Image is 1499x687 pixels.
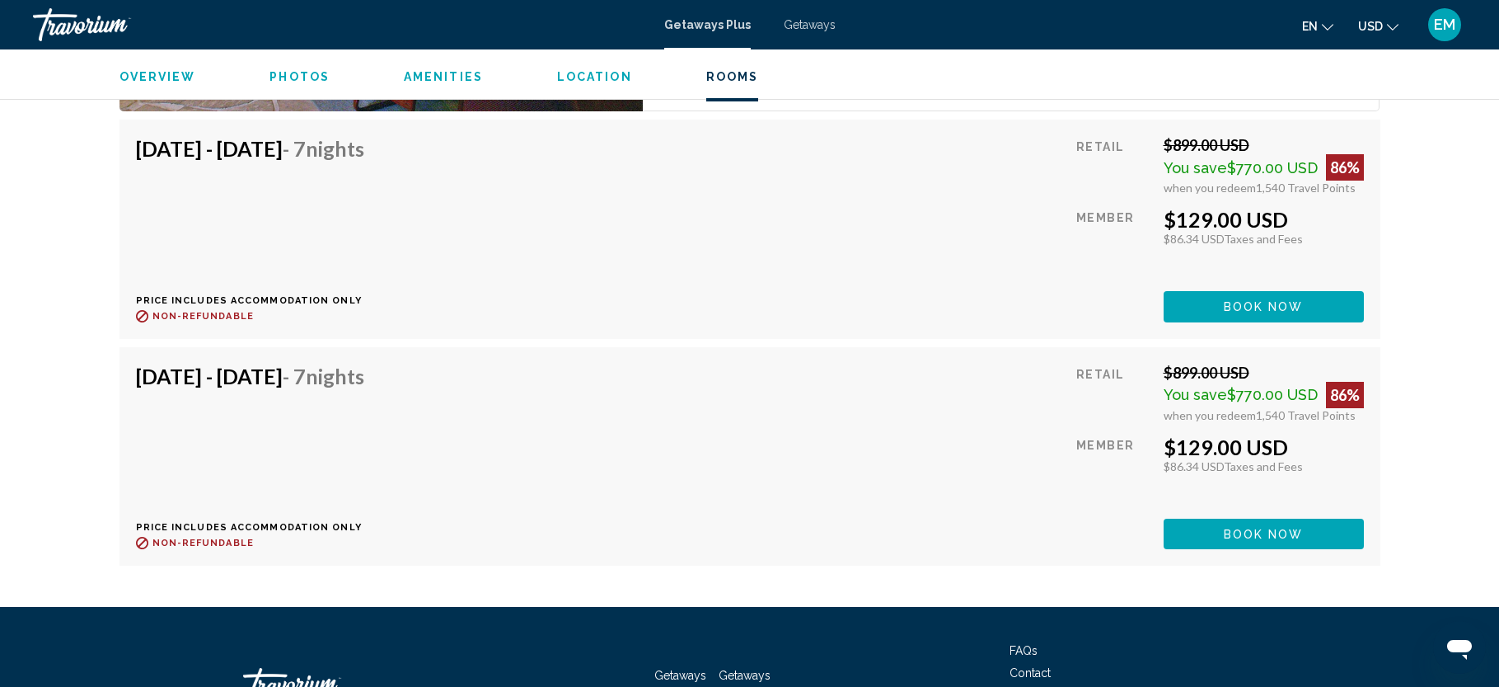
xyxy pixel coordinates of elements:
span: Book now [1224,301,1304,314]
span: when you redeem [1164,181,1256,195]
span: You save [1164,386,1227,403]
span: - 7 [283,136,364,161]
span: Photos [269,70,330,83]
span: Overview [119,70,196,83]
span: Amenities [404,70,483,83]
button: Book now [1164,519,1364,549]
button: Overview [119,69,196,84]
span: Taxes and Fees [1224,459,1303,473]
h4: [DATE] - [DATE] [136,136,364,161]
div: $899.00 USD [1164,364,1364,382]
span: Non-refundable [152,311,254,322]
span: 1,540 Travel Points [1256,408,1356,422]
a: Getaways [784,18,836,31]
div: 86% [1326,382,1364,408]
a: Travorium [33,8,648,41]
span: - 7 [283,364,364,388]
div: Member [1076,207,1150,279]
div: 86% [1326,154,1364,181]
div: $129.00 USD [1164,435,1364,459]
div: Retail [1076,136,1150,195]
a: Getaways [654,669,706,682]
span: Nights [306,364,364,388]
button: Location [557,69,632,84]
span: Taxes and Fees [1224,232,1303,246]
span: $770.00 USD [1227,386,1318,403]
div: $129.00 USD [1164,207,1364,232]
button: Rooms [706,69,759,84]
p: Price includes accommodation only [136,295,377,306]
span: $770.00 USD [1227,159,1318,176]
span: USD [1358,20,1383,33]
p: Price includes accommodation only [136,522,377,533]
span: Nights [306,136,364,161]
iframe: Button to launch messaging window [1433,621,1486,674]
button: Photos [269,69,330,84]
button: Change currency [1358,14,1398,38]
button: Change language [1302,14,1333,38]
div: $86.34 USD [1164,459,1364,473]
div: Member [1076,435,1150,506]
span: Rooms [706,70,759,83]
span: EM [1434,16,1455,33]
span: Book now [1224,528,1304,541]
div: $899.00 USD [1164,136,1364,154]
span: Location [557,70,632,83]
span: You save [1164,159,1227,176]
div: $86.34 USD [1164,232,1364,246]
div: Retail [1076,364,1150,422]
span: when you redeem [1164,408,1256,422]
a: FAQs [1009,644,1038,657]
span: en [1302,20,1318,33]
a: Contact [1009,666,1051,680]
h4: [DATE] - [DATE] [136,364,364,388]
span: Non-refundable [152,538,254,548]
button: Book now [1164,291,1364,322]
button: Amenities [404,69,483,84]
a: Getaways Plus [664,18,751,31]
button: User Menu [1423,7,1466,42]
span: 1,540 Travel Points [1256,181,1356,195]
